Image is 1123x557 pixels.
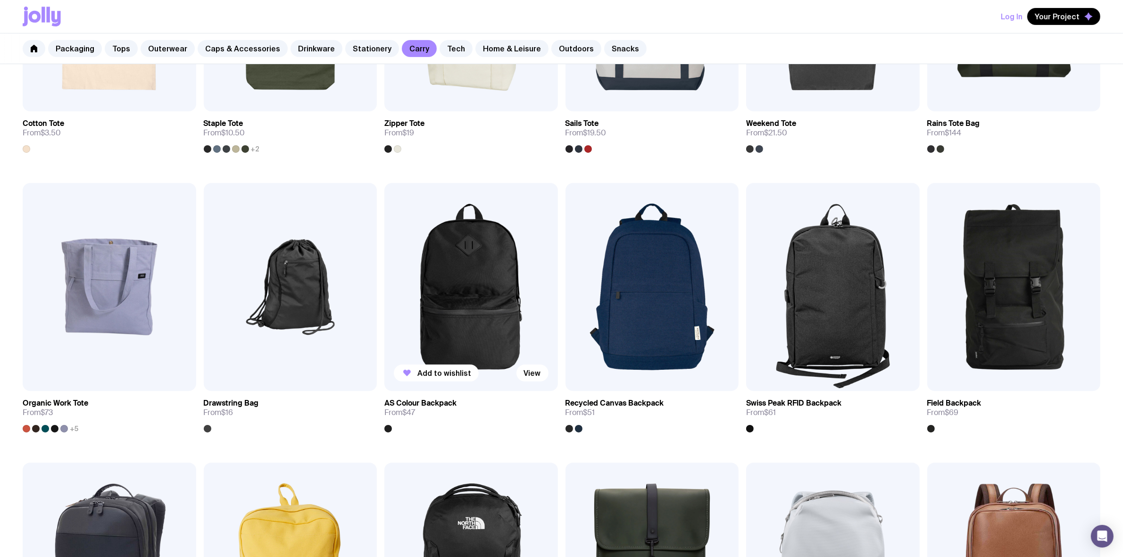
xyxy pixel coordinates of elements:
[475,40,549,57] a: Home & Leisure
[345,40,399,57] a: Stationery
[48,40,102,57] a: Packaging
[516,365,549,382] a: View
[551,40,601,57] a: Outdoors
[384,119,424,128] h3: Zipper Tote
[746,119,796,128] h3: Weekend Tote
[440,40,473,57] a: Tech
[251,145,260,153] span: +2
[927,408,959,417] span: From
[384,399,457,408] h3: AS Colour Backpack
[566,119,599,128] h3: Sails Tote
[566,391,739,432] a: Recycled Canvas BackpackFrom$51
[384,391,558,432] a: AS Colour BackpackFrom$47
[945,128,962,138] span: $144
[204,111,377,153] a: Staple ToteFrom$10.50+2
[204,399,259,408] h3: Drawstring Bag
[105,40,138,57] a: Tops
[23,119,64,128] h3: Cotton Tote
[927,391,1101,432] a: Field BackpackFrom$69
[23,408,53,417] span: From
[566,408,595,417] span: From
[764,407,776,417] span: $61
[204,408,233,417] span: From
[394,365,479,382] button: Add to wishlist
[291,40,342,57] a: Drinkware
[927,128,962,138] span: From
[204,391,377,432] a: Drawstring BagFrom$16
[927,399,982,408] h3: Field Backpack
[927,111,1101,153] a: Rains Tote BagFrom$144
[746,399,841,408] h3: Swiss Peak RFID Backpack
[566,111,739,153] a: Sails ToteFrom$19.50
[23,399,88,408] h3: Organic Work Tote
[417,368,471,378] span: Add to wishlist
[384,408,415,417] span: From
[23,391,196,432] a: Organic Work ToteFrom$73+5
[222,128,245,138] span: $10.50
[746,111,920,153] a: Weekend ToteFrom$21.50
[583,407,595,417] span: $51
[1027,8,1100,25] button: Your Project
[402,407,415,417] span: $47
[927,119,980,128] h3: Rains Tote Bag
[583,128,607,138] span: $19.50
[945,407,959,417] span: $69
[604,40,647,57] a: Snacks
[566,399,664,408] h3: Recycled Canvas Backpack
[41,128,61,138] span: $3.50
[746,408,776,417] span: From
[204,119,243,128] h3: Staple Tote
[1035,12,1080,21] span: Your Project
[23,128,61,138] span: From
[1001,8,1023,25] button: Log In
[384,111,558,153] a: Zipper ToteFrom$19
[222,407,233,417] span: $16
[70,425,78,432] span: +5
[41,407,53,417] span: $73
[764,128,787,138] span: $21.50
[746,391,920,432] a: Swiss Peak RFID BackpackFrom$61
[23,111,196,153] a: Cotton ToteFrom$3.50
[1091,525,1114,548] div: Open Intercom Messenger
[402,40,437,57] a: Carry
[198,40,288,57] a: Caps & Accessories
[141,40,195,57] a: Outerwear
[402,128,414,138] span: $19
[746,128,787,138] span: From
[566,128,607,138] span: From
[204,128,245,138] span: From
[384,128,414,138] span: From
